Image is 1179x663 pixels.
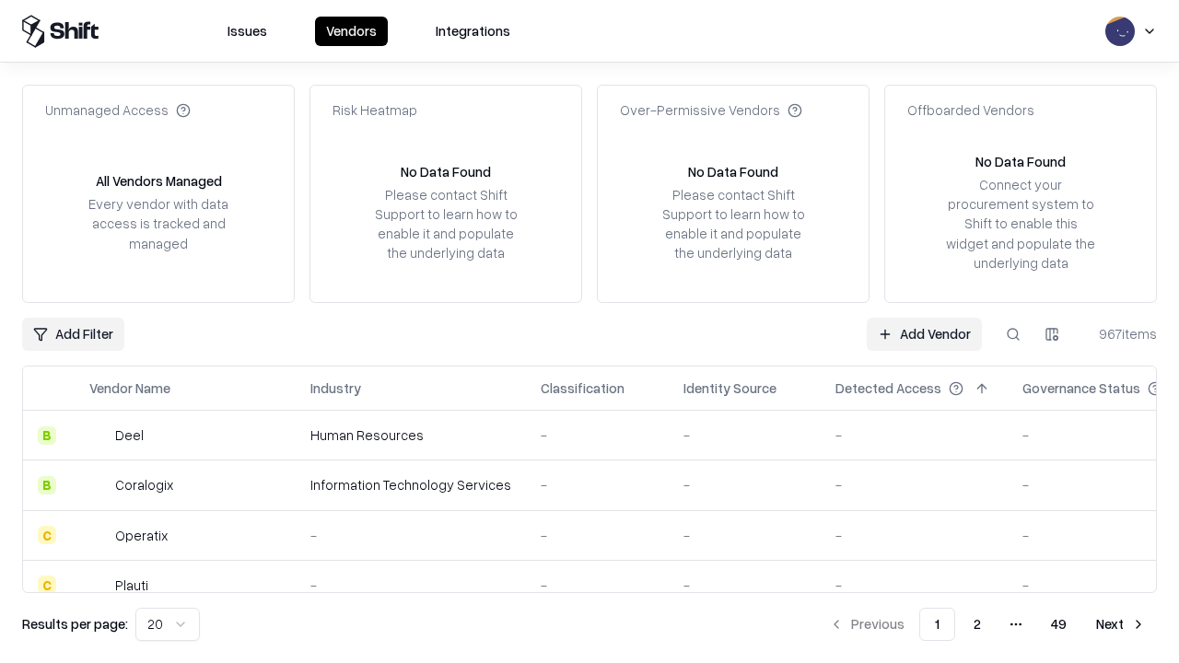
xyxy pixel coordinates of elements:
[89,476,108,494] img: Coralogix
[688,162,778,181] div: No Data Found
[22,614,128,634] p: Results per page:
[541,475,654,494] div: -
[22,318,124,351] button: Add Filter
[310,526,511,545] div: -
[89,526,108,544] img: Operatix
[45,100,191,120] div: Unmanaged Access
[1083,324,1157,343] div: 967 items
[975,152,1066,171] div: No Data Found
[1085,608,1157,641] button: Next
[38,426,56,445] div: B
[835,475,993,494] div: -
[835,526,993,545] div: -
[333,100,417,120] div: Risk Heatmap
[38,526,56,544] div: C
[401,162,491,181] div: No Data Found
[115,576,148,595] div: Plauti
[89,378,170,398] div: Vendor Name
[216,17,278,46] button: Issues
[115,425,144,445] div: Deel
[96,171,222,191] div: All Vendors Managed
[683,378,776,398] div: Identity Source
[38,476,56,494] div: B
[919,608,955,641] button: 1
[310,576,511,595] div: -
[657,185,810,263] div: Please contact Shift Support to learn how to enable it and populate the underlying data
[683,425,806,445] div: -
[818,608,1157,641] nav: pagination
[1022,378,1140,398] div: Governance Status
[115,526,168,545] div: Operatix
[683,526,806,545] div: -
[835,576,993,595] div: -
[369,185,522,263] div: Please contact Shift Support to learn how to enable it and populate the underlying data
[1036,608,1081,641] button: 49
[541,425,654,445] div: -
[835,378,941,398] div: Detected Access
[315,17,388,46] button: Vendors
[683,475,806,494] div: -
[82,194,235,252] div: Every vendor with data access is tracked and managed
[541,378,625,398] div: Classification
[310,378,361,398] div: Industry
[310,425,511,445] div: Human Resources
[541,526,654,545] div: -
[38,576,56,594] div: C
[944,175,1097,273] div: Connect your procurement system to Shift to enable this widget and populate the underlying data
[89,426,108,445] img: Deel
[620,100,802,120] div: Over-Permissive Vendors
[683,576,806,595] div: -
[867,318,982,351] a: Add Vendor
[115,475,173,494] div: Coralogix
[541,576,654,595] div: -
[907,100,1034,120] div: Offboarded Vendors
[959,608,996,641] button: 2
[835,425,993,445] div: -
[310,475,511,494] div: Information Technology Services
[425,17,521,46] button: Integrations
[89,576,108,594] img: Plauti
